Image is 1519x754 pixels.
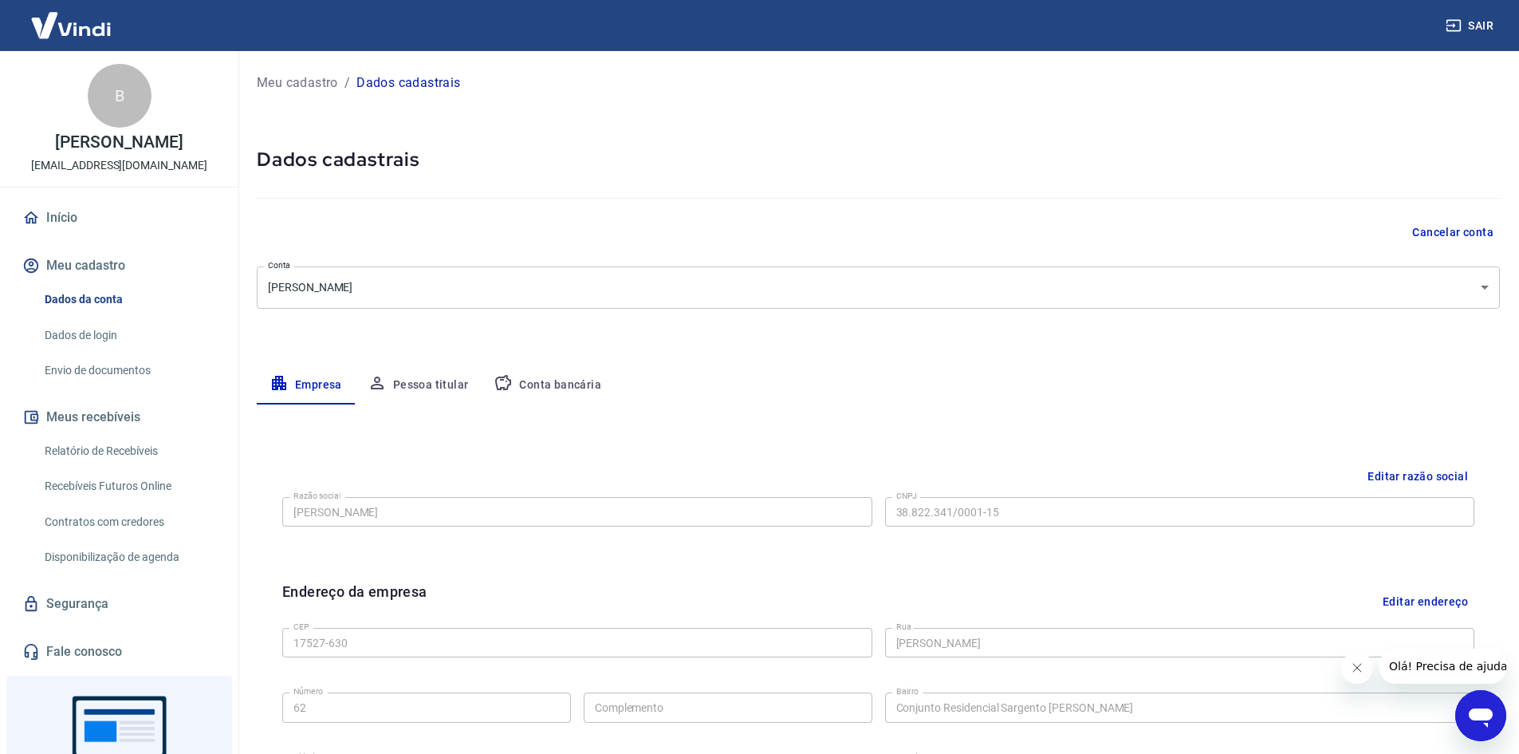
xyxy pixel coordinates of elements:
[19,586,219,622] a: Segurança
[268,259,290,271] label: Conta
[293,490,340,502] label: Razão social
[481,366,614,405] button: Conta bancária
[38,435,219,468] a: Relatório de Recebíveis
[293,621,309,633] label: CEP
[1455,690,1506,741] iframe: Botão para abrir a janela de mensagens
[10,11,134,24] span: Olá! Precisa de ajuda?
[31,157,207,174] p: [EMAIL_ADDRESS][DOMAIN_NAME]
[38,470,219,503] a: Recebíveis Futuros Online
[896,685,919,697] label: Bairro
[257,147,1500,172] h5: Dados cadastrais
[55,134,183,151] p: [PERSON_NAME]
[19,248,219,283] button: Meu cadastro
[257,266,1500,309] div: [PERSON_NAME]
[896,490,917,502] label: CNPJ
[38,506,219,539] a: Contratos com credores
[1406,218,1500,247] button: Cancelar conta
[19,200,219,235] a: Início
[38,354,219,387] a: Envio de documentos
[1442,11,1500,41] button: Sair
[356,73,460,93] p: Dados cadastrais
[344,73,350,93] p: /
[257,366,355,405] button: Empresa
[1341,652,1373,684] iframe: Fechar mensagem
[293,685,323,697] label: Número
[1376,581,1474,622] button: Editar endereço
[257,73,338,93] a: Meu cadastro
[38,541,219,574] a: Disponibilização de agenda
[896,621,911,633] label: Rua
[38,319,219,352] a: Dados de login
[19,400,219,435] button: Meus recebíveis
[38,283,219,316] a: Dados da conta
[1379,649,1506,684] iframe: Mensagem da empresa
[88,64,152,128] div: B
[19,1,123,49] img: Vindi
[355,366,482,405] button: Pessoa titular
[282,581,427,622] h6: Endereço da empresa
[1361,462,1474,491] button: Editar razão social
[19,634,219,669] a: Fale conosco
